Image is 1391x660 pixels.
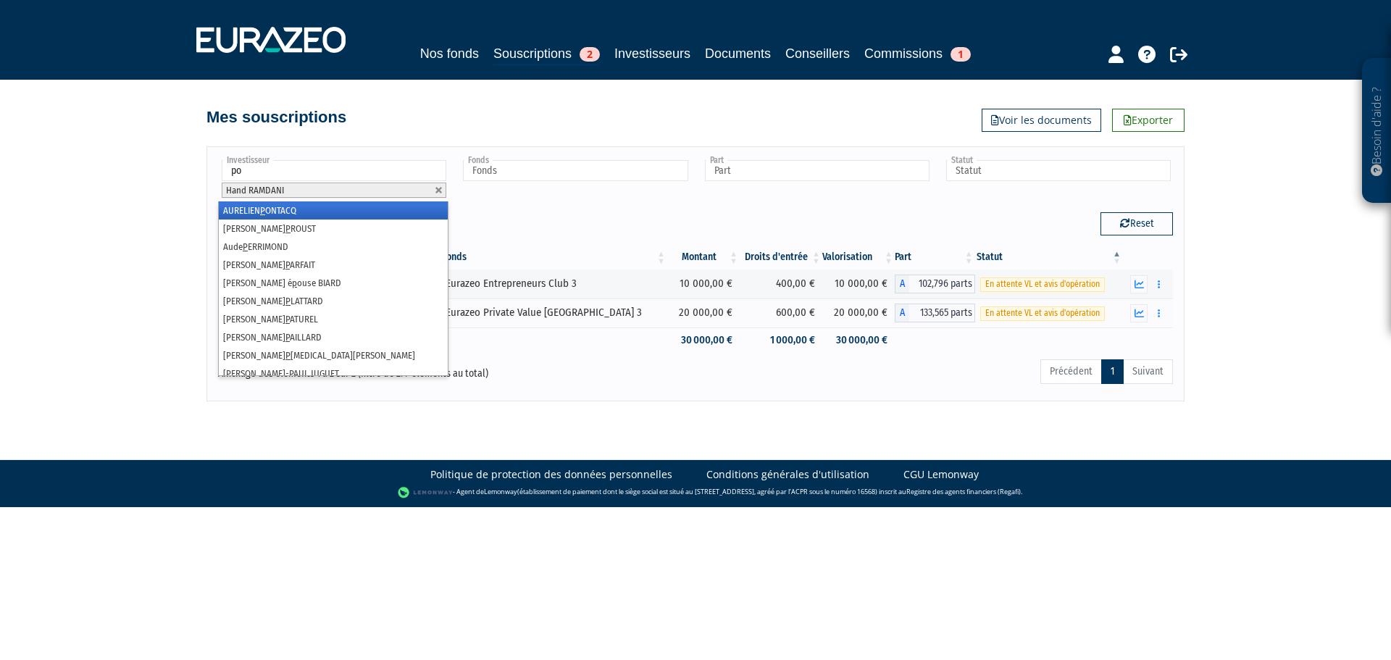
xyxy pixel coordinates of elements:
li: [PERSON_NAME] LATTARD [219,292,448,310]
span: A [895,304,909,322]
div: A - Eurazeo Private Value Europe 3 [895,304,975,322]
td: 10 000,00 € [822,270,895,298]
div: - Agent de (établissement de paiement dont le siège social est situé au [STREET_ADDRESS], agréé p... [14,485,1377,500]
a: Politique de protection des données personnelles [430,467,672,482]
a: Conseillers [785,43,850,64]
li: [PERSON_NAME] ATUREL [219,310,448,328]
li: Aude ERRIMOND [219,238,448,256]
td: 20 000,00 € [822,298,895,327]
em: P [285,296,291,306]
em: P [285,314,290,325]
a: Documents [705,43,771,64]
li: [PERSON_NAME] AILLARD [219,328,448,346]
th: Part: activer pour trier la colonne par ordre croissant [895,245,975,270]
img: logo-lemonway.png [398,485,454,500]
a: Voir les documents [982,109,1101,132]
span: En attente VL et avis d'opération [980,306,1105,320]
li: AURELIEN ONTACQ [219,201,448,220]
a: Registre des agents financiers (Regafi) [906,487,1021,496]
td: 600,00 € [740,298,822,327]
span: 2 [580,47,600,62]
li: [PERSON_NAME] ROUST [219,220,448,238]
span: A [895,275,909,293]
li: [PERSON_NAME] [MEDICAL_DATA][PERSON_NAME] [219,346,448,364]
button: Reset [1100,212,1173,235]
a: Lemonway [484,487,517,496]
a: Exporter [1112,109,1185,132]
em: P [285,259,290,270]
a: Commissions1 [864,43,971,64]
td: 400,00 € [740,270,822,298]
th: Droits d'entrée: activer pour trier la colonne par ordre croissant [740,245,822,270]
th: Fonds: activer pour trier la colonne par ordre croissant [440,245,667,270]
a: Investisseurs [614,43,690,64]
a: Conditions générales d'utilisation [706,467,869,482]
a: 1 [1101,359,1124,384]
td: 30 000,00 € [822,327,895,353]
em: P [243,241,248,252]
em: P [285,350,291,361]
li: [PERSON_NAME]- AUL JUGUET [219,364,448,383]
em: P [260,205,265,216]
a: Souscriptions2 [493,43,600,66]
h4: Mes souscriptions [206,109,346,126]
em: P [289,368,293,379]
em: P [285,332,290,343]
span: 102,796 parts [909,275,975,293]
span: Hand RAMDANI [226,185,284,196]
em: p [292,277,297,288]
li: [PERSON_NAME] ARFAIT [219,256,448,274]
th: Valorisation: activer pour trier la colonne par ordre croissant [822,245,895,270]
img: 1732889491-logotype_eurazeo_blanc_rvb.png [196,27,346,53]
div: Eurazeo Private Value [GEOGRAPHIC_DATA] 3 [446,305,662,320]
th: Statut : activer pour trier la colonne par ordre d&eacute;croissant [975,245,1123,270]
div: Eurazeo Entrepreneurs Club 3 [446,276,662,291]
a: Nos fonds [420,43,479,64]
span: 133,565 parts [909,304,975,322]
li: [PERSON_NAME] é ouse BIARD [219,274,448,292]
a: CGU Lemonway [903,467,979,482]
td: 10 000,00 € [667,270,740,298]
td: 1 000,00 € [740,327,822,353]
em: P [285,223,291,234]
span: En attente VL et avis d'opération [980,277,1105,291]
span: 1 [951,47,971,62]
td: 20 000,00 € [667,298,740,327]
td: 30 000,00 € [667,327,740,353]
p: Besoin d'aide ? [1369,66,1385,196]
div: A - Eurazeo Entrepreneurs Club 3 [895,275,975,293]
th: Montant: activer pour trier la colonne par ordre croissant [667,245,740,270]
